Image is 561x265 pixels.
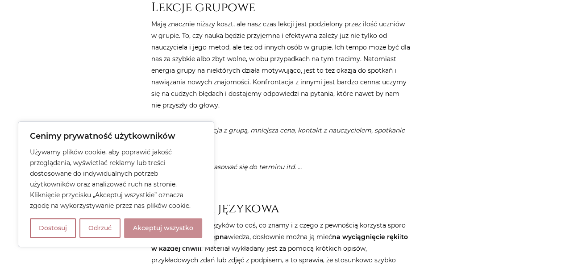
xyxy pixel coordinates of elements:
[30,131,202,141] p: Cenimy prywatność użytkowników
[151,124,410,148] p: :
[151,161,410,173] p: :
[180,163,301,171] em: trzeba dopasować się do terminu itd. …
[30,147,202,211] p: Używamy plików cookie, aby poprawić jakość przeglądania, wyświetlać reklamy lub treści dostosowan...
[124,218,202,238] button: Akceptuj wszystko
[332,233,399,241] strong: na wyciągnięcie ręki
[151,18,410,111] p: Mają znacznie niższy koszt, ale nasz czas lekcji jest podzielony przez ilość uczniów w grupie. To...
[30,218,76,238] button: Dostosuj
[151,126,405,146] em: konfrontacja z grupą, mniejsza cena, kontakt z nauczycielem, spotkanie towarzyskie…
[151,186,410,216] h2: Aplikacja językowa
[79,218,121,238] button: Odrzuć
